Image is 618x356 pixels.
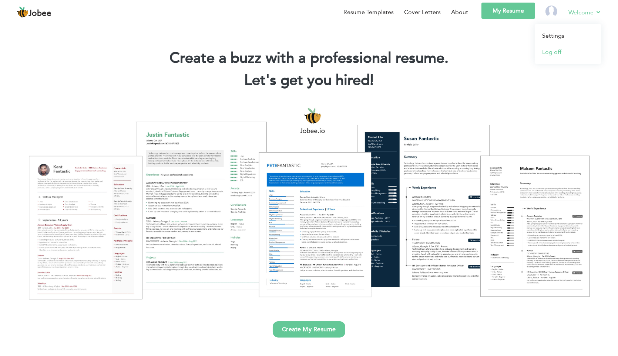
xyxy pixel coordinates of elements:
a: Welcome [568,8,601,17]
h2: Let's [11,71,607,90]
span: get you hired! [281,70,374,90]
a: Settings [535,28,601,44]
a: About [451,8,468,17]
span: | [370,70,374,90]
a: Create My Resume [273,321,345,338]
a: Jobee [17,6,51,18]
a: My Resume [481,3,535,19]
a: Log off [535,44,601,60]
span: Jobee [28,10,51,18]
h1: Create a buzz with a professional resume. [11,49,607,68]
a: Resume Templates [343,8,394,17]
img: jobee.io [17,6,28,18]
img: Profile Img [545,6,557,17]
a: Cover Letters [404,8,441,17]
